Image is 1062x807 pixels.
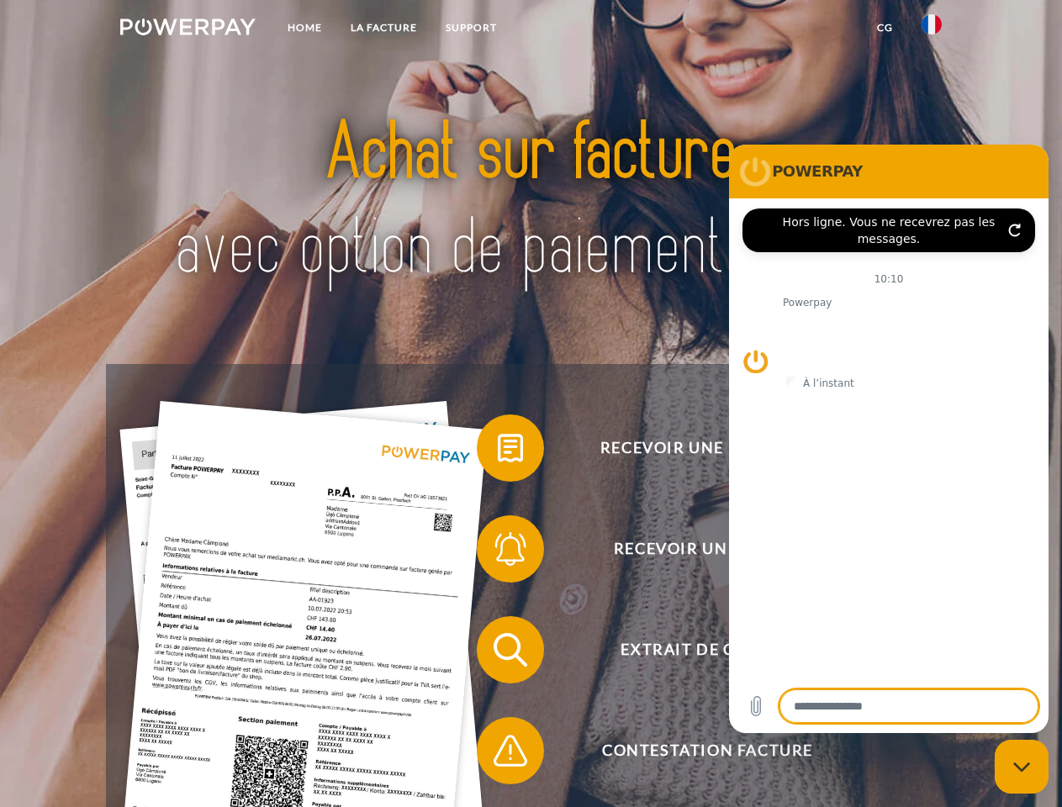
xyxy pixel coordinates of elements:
span: Recevoir une facture ? [501,414,913,482]
img: qb_search.svg [489,629,531,671]
a: Support [431,13,511,43]
button: Contestation Facture [477,717,914,784]
a: LA FACTURE [336,13,431,43]
span: Recevoir un rappel? [501,515,913,583]
span: Contestation Facture [501,717,913,784]
button: Extrait de compte [477,616,914,683]
iframe: Bouton de lancement de la fenêtre de messagerie, conversation en cours [995,740,1049,794]
img: fr [922,14,942,34]
img: qb_bill.svg [489,427,531,469]
a: CG [863,13,907,43]
iframe: Fenêtre de messagerie [729,145,1049,733]
button: Recevoir une facture ? [477,414,914,482]
img: qb_warning.svg [489,730,531,772]
img: title-powerpay_fr.svg [161,81,901,322]
img: logo-powerpay-white.svg [120,18,256,35]
button: Recevoir un rappel? [477,515,914,583]
span: Extrait de compte [501,616,913,683]
a: Home [273,13,336,43]
img: qb_bell.svg [489,528,531,570]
